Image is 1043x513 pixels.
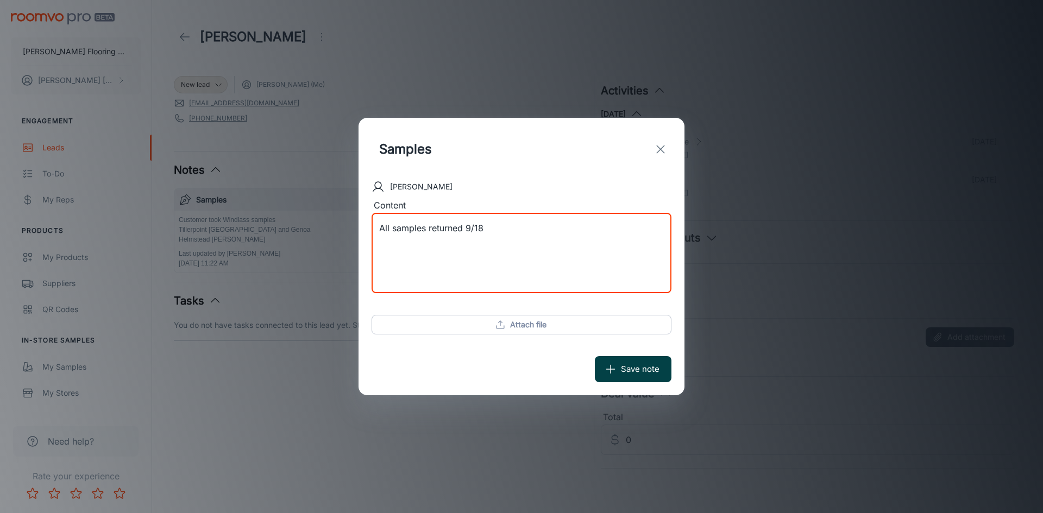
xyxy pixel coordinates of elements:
button: Save note [595,356,671,382]
p: [PERSON_NAME] [390,181,453,193]
button: exit [650,138,671,160]
div: Content [372,199,671,213]
button: Attach file [372,315,671,334]
input: Title [372,131,590,168]
textarea: All samples returned 9/18 [379,222,664,284]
